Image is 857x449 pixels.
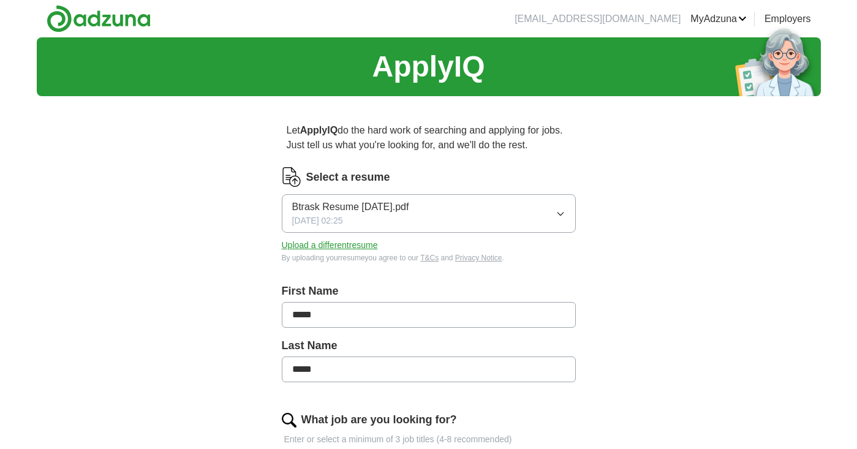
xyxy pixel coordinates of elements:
[300,125,338,135] strong: ApplyIQ
[306,169,390,186] label: Select a resume
[282,283,576,300] label: First Name
[282,252,576,263] div: By uploading your resume you agree to our and .
[455,254,502,262] a: Privacy Notice
[292,200,409,214] span: Btrask Resume [DATE].pdf
[282,194,576,233] button: Btrask Resume [DATE].pdf[DATE] 02:25
[282,167,301,187] img: CV Icon
[282,338,576,354] label: Last Name
[282,433,576,446] p: Enter or select a minimum of 3 job titles (4-8 recommended)
[690,12,747,26] a: MyAdzuna
[765,12,811,26] a: Employers
[282,413,296,428] img: search.png
[372,45,485,89] h1: ApplyIQ
[301,412,457,428] label: What job are you looking for?
[420,254,439,262] a: T&Cs
[282,239,378,252] button: Upload a differentresume
[292,214,343,227] span: [DATE] 02:25
[515,12,681,26] li: [EMAIL_ADDRESS][DOMAIN_NAME]
[47,5,151,32] img: Adzuna logo
[282,118,576,157] p: Let do the hard work of searching and applying for jobs. Just tell us what you're looking for, an...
